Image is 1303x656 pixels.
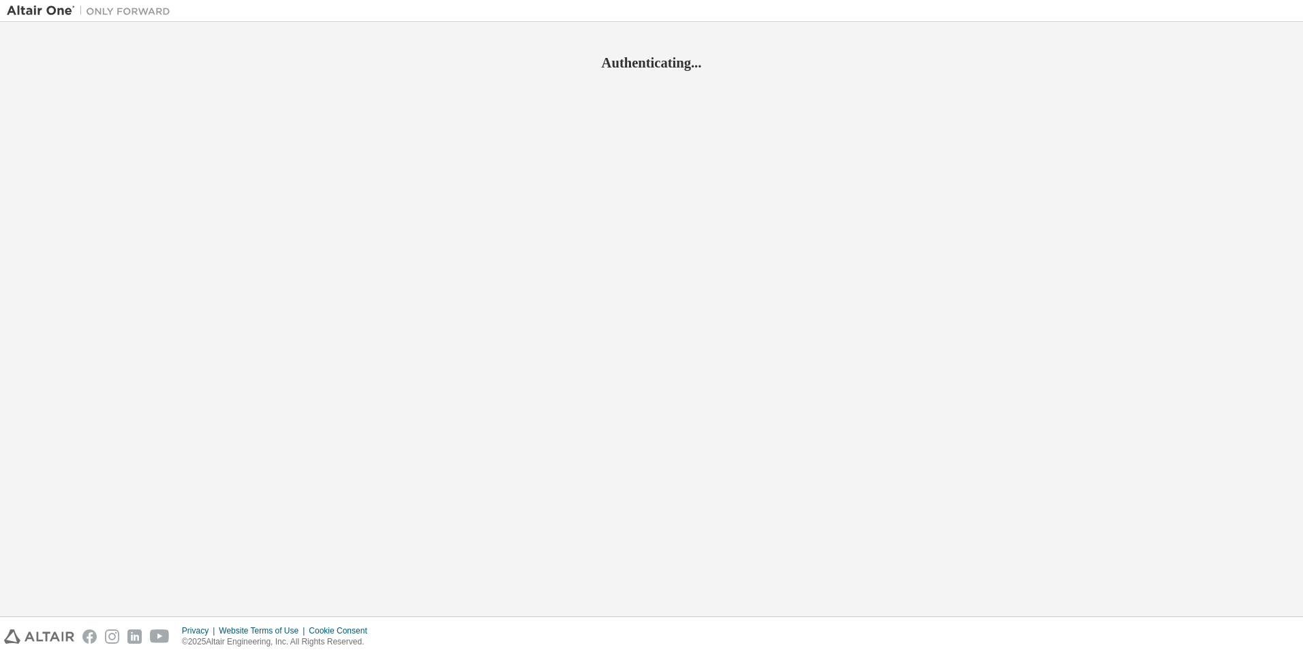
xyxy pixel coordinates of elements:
[219,625,309,636] div: Website Terms of Use
[150,629,170,644] img: youtube.svg
[4,629,74,644] img: altair_logo.svg
[127,629,142,644] img: linkedin.svg
[182,636,375,648] p: © 2025 Altair Engineering, Inc. All Rights Reserved.
[182,625,219,636] div: Privacy
[82,629,97,644] img: facebook.svg
[7,54,1296,72] h2: Authenticating...
[105,629,119,644] img: instagram.svg
[7,4,177,18] img: Altair One
[309,625,375,636] div: Cookie Consent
